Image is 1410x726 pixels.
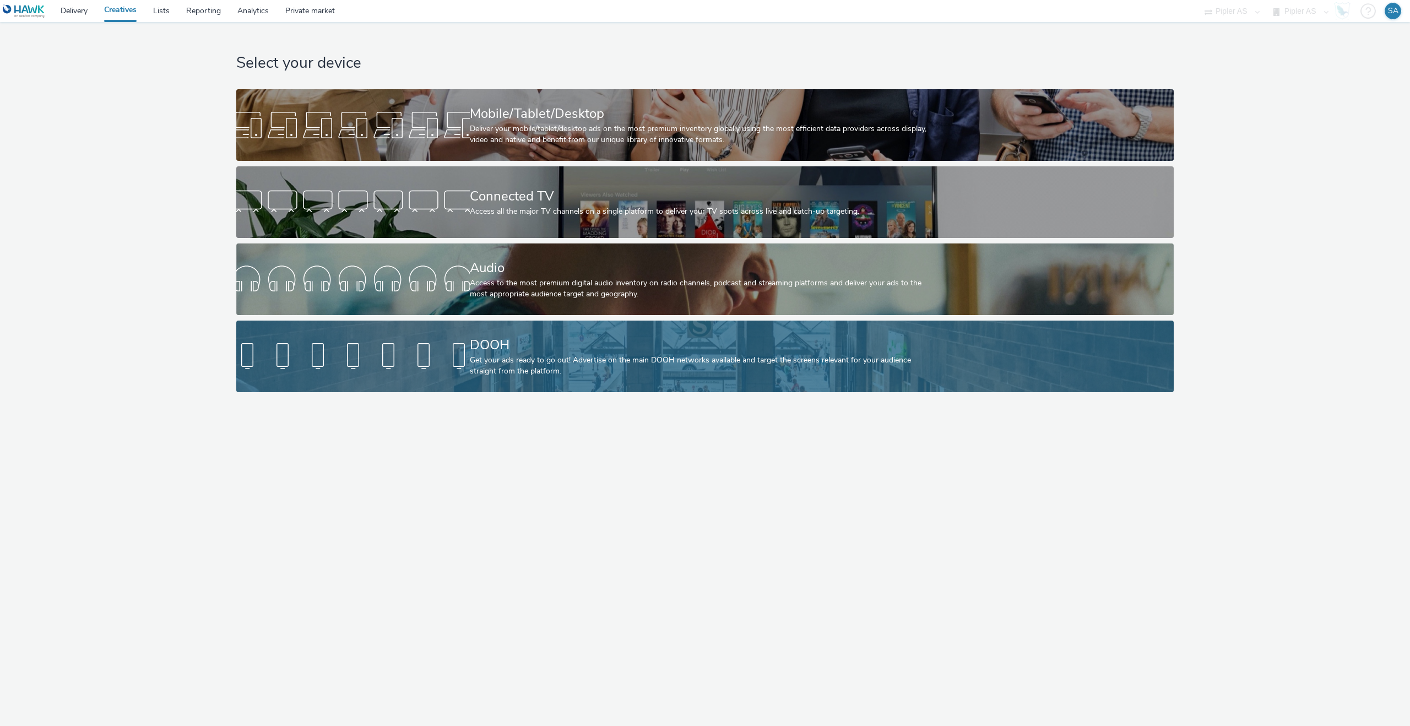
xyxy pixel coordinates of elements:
div: Access all the major TV channels on a single platform to deliver your TV spots across live and ca... [470,206,936,217]
a: DOOHGet your ads ready to go out! Advertise on the main DOOH networks available and target the sc... [236,321,1174,392]
div: Audio [470,258,936,278]
div: Mobile/Tablet/Desktop [470,104,936,123]
div: Connected TV [470,187,936,206]
a: AudioAccess to the most premium digital audio inventory on radio channels, podcast and streaming ... [236,243,1174,315]
img: undefined Logo [3,4,45,18]
a: Mobile/Tablet/DesktopDeliver your mobile/tablet/desktop ads on the most premium inventory globall... [236,89,1174,161]
a: Connected TVAccess all the major TV channels on a single platform to deliver your TV spots across... [236,166,1174,238]
div: Access to the most premium digital audio inventory on radio channels, podcast and streaming platf... [470,278,936,300]
div: Deliver your mobile/tablet/desktop ads on the most premium inventory globally using the most effi... [470,123,936,146]
div: SA [1388,3,1398,19]
div: Get your ads ready to go out! Advertise on the main DOOH networks available and target the screen... [470,355,936,377]
img: Hawk Academy [1334,2,1351,20]
a: Hawk Academy [1334,2,1355,20]
h1: Select your device [236,53,1174,74]
div: DOOH [470,335,936,355]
